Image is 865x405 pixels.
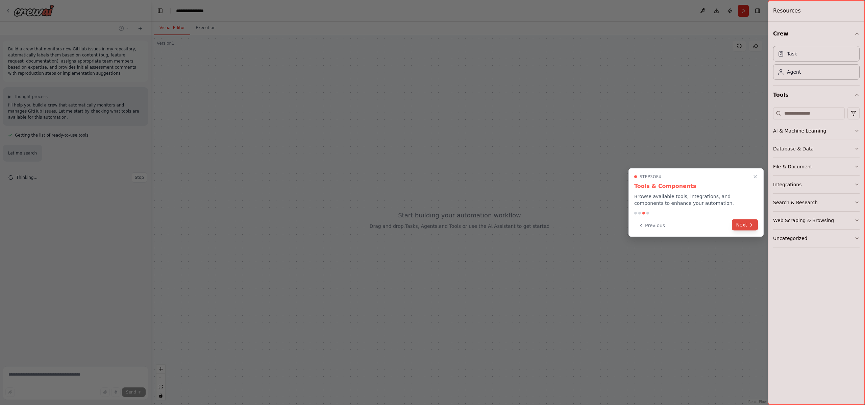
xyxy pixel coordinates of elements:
h3: Tools & Components [634,182,758,190]
span: Step 3 of 4 [640,174,661,180]
button: Previous [634,220,669,231]
button: Close walkthrough [751,173,759,181]
p: Browse available tools, integrations, and components to enhance your automation. [634,193,758,207]
button: Hide left sidebar [155,6,165,16]
button: Next [732,219,758,231]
